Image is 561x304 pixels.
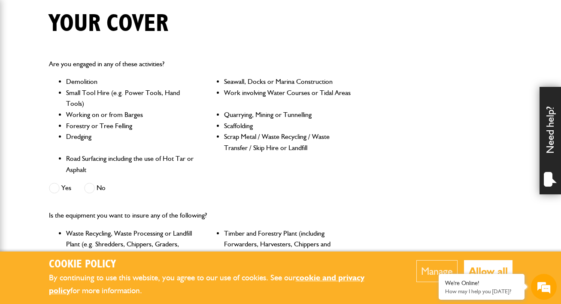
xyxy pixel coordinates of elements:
[224,76,354,87] li: Seawall, Docks or Marina Construction
[49,9,168,38] h1: Your cover
[66,131,196,153] li: Dredging
[445,279,518,287] div: We're Online!
[224,109,354,120] li: Quarrying, Mining or Tunnelling
[66,228,196,261] li: Waste Recycling, Waste Processing or Landfill Plant (e.g. Shredders, Chippers, Graders, Crushers,...
[540,87,561,194] div: Need help?
[11,80,157,98] input: Enter your last name
[224,228,354,261] li: Timber and Forestry Plant (including Forwarders, Harvesters, Chippers and Shredders)
[49,273,364,296] a: cookie and privacy policy
[15,48,36,60] img: d_20077148190_company_1631870298795_20077148190
[66,153,196,175] li: Road Surfacing including the use of Hot Tar or Asphalt
[11,156,157,231] textarea: Type your message and hit 'Enter'
[445,288,518,295] p: How may I help you today?
[141,4,161,25] div: Minimize live chat window
[66,120,196,132] li: Forestry or Tree Felling
[224,120,354,132] li: Scaffolding
[66,87,196,109] li: Small Tool Hire (e.g. Power Tools, Hand Tools)
[45,48,144,59] div: Chat with us now
[66,76,196,87] li: Demolition
[49,271,390,298] p: By continuing to use this website, you agree to our use of cookies. See our for more information.
[117,238,156,250] em: Start Chat
[464,260,512,282] button: Allow all
[84,183,106,193] label: No
[49,210,354,221] p: Is the equipment you want to insure any of the following?
[49,183,71,193] label: Yes
[49,58,354,70] p: Are you engaged in any of these activities?
[416,260,458,282] button: Manage
[66,109,196,120] li: Working on or from Barges
[11,130,157,149] input: Enter your phone number
[224,87,354,109] li: Work involving Water Courses or Tidal Areas
[49,258,390,271] h2: Cookie Policy
[11,105,157,124] input: Enter your email address
[224,131,354,153] li: Scrap Metal / Waste Recycling / Waste Transfer / Skip Hire or Landfill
